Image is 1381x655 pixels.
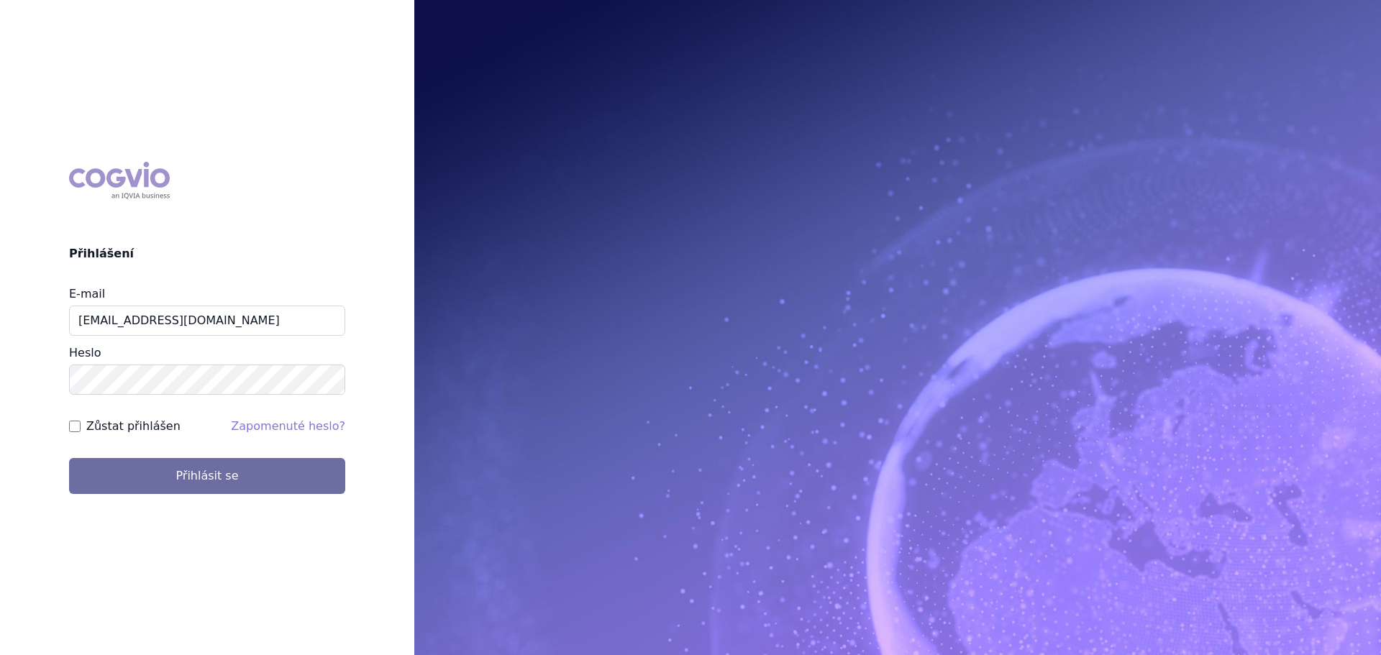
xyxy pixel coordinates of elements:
[86,418,181,435] label: Zůstat přihlášen
[69,458,345,494] button: Přihlásit se
[69,245,345,262] h2: Přihlášení
[69,346,101,359] label: Heslo
[231,419,345,433] a: Zapomenuté heslo?
[69,287,105,301] label: E-mail
[69,162,170,199] div: COGVIO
